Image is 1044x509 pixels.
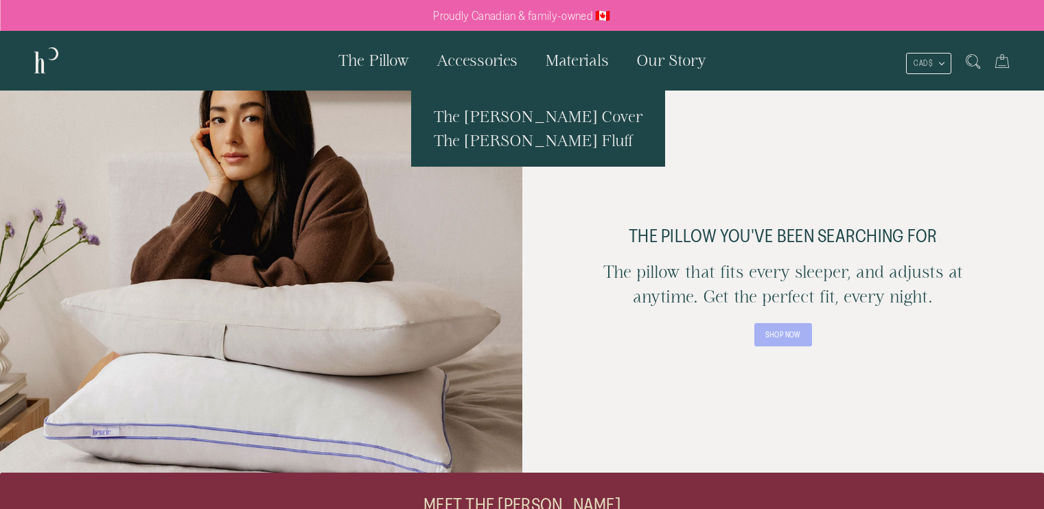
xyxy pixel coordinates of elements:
a: Accessories [423,31,531,90]
span: The [PERSON_NAME] Cover [434,108,642,125]
a: Materials [531,31,623,90]
a: The [PERSON_NAME] Fluff [434,128,633,152]
span: Materials [545,51,609,69]
p: the pillow you've been searching for [601,226,966,246]
span: Accessories [437,51,518,69]
button: CAD $ [906,53,951,74]
a: The Pillow [325,31,423,90]
h2: The pillow that fits every sleeper, and adjusts at anytime. Get the perfect fit, every night. [601,259,966,309]
span: Our Story [636,51,706,69]
span: The [PERSON_NAME] Fluff [434,132,633,149]
a: The [PERSON_NAME] Cover [434,104,642,128]
a: SHOP NOW [754,323,812,346]
p: Proudly Canadian & family-owned 🇨🇦 [433,9,611,23]
a: Our Story [623,31,720,90]
span: The Pillow [338,51,409,69]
